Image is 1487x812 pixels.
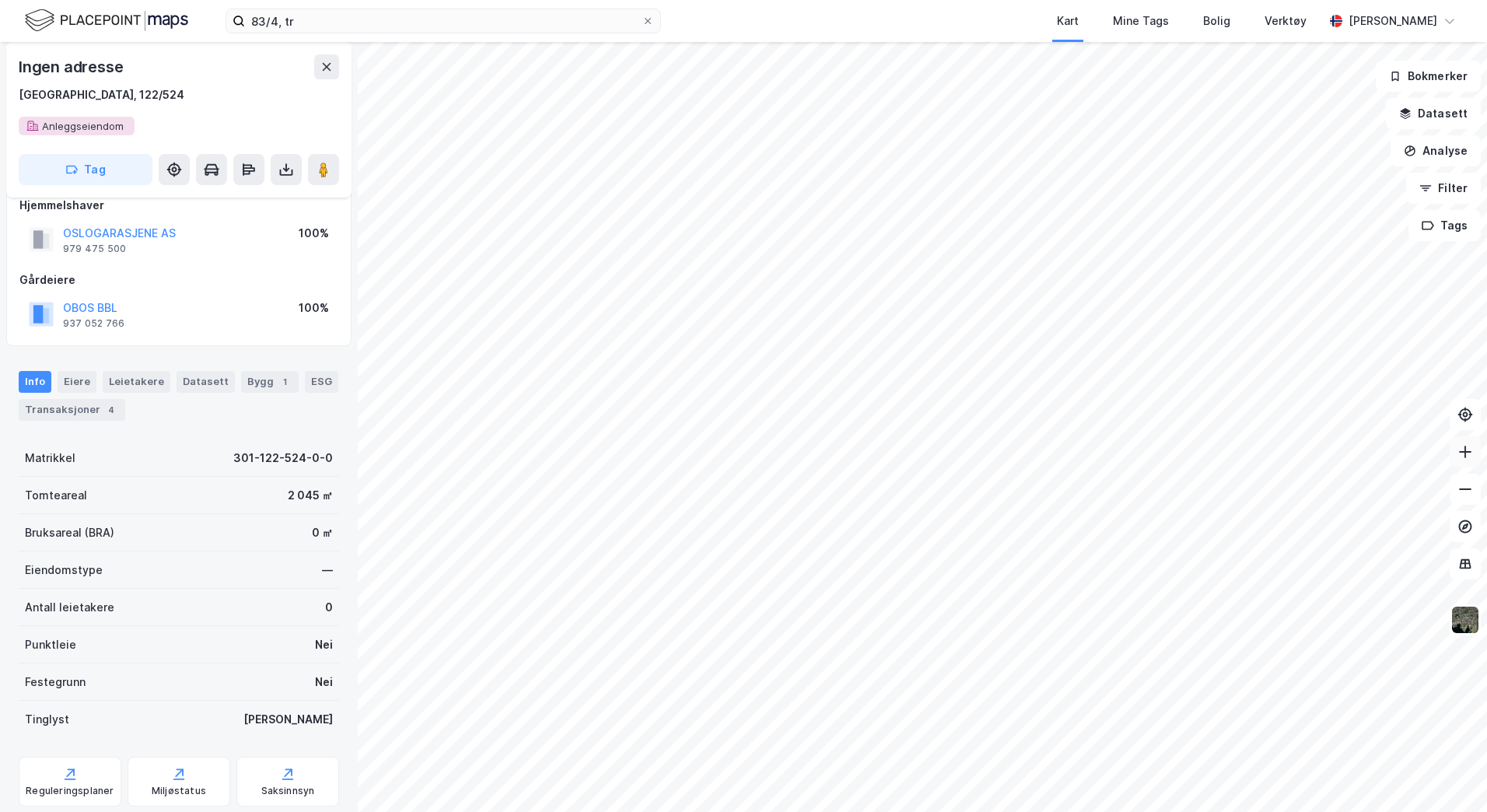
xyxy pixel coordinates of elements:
[25,635,76,654] div: Punktleie
[1391,135,1481,166] button: Analyse
[315,673,333,691] div: Nei
[63,317,124,330] div: 937 052 766
[19,399,125,421] div: Transaksjoner
[19,196,338,215] div: Hjemmelshaver
[63,243,126,255] div: 979 475 500
[25,673,86,691] div: Festegrunn
[261,785,315,797] div: Saksinnsyn
[1406,173,1481,204] button: Filter
[233,449,333,467] div: 301-122-524-0-0
[1265,12,1307,30] div: Verktøy
[315,635,333,654] div: Nei
[152,785,206,797] div: Miljøstatus
[1349,12,1437,30] div: [PERSON_NAME]
[19,154,152,185] button: Tag
[25,449,75,467] div: Matrikkel
[25,710,69,729] div: Tinglyst
[277,374,292,390] div: 1
[58,371,96,393] div: Eiere
[19,86,184,104] div: [GEOGRAPHIC_DATA], 122/524
[25,486,87,505] div: Tomteareal
[1409,737,1487,812] iframe: Chat Widget
[322,561,333,579] div: —
[177,371,235,393] div: Datasett
[299,299,329,317] div: 100%
[26,785,114,797] div: Reguleringsplaner
[1450,605,1480,635] img: 9k=
[1057,12,1079,30] div: Kart
[19,54,126,79] div: Ingen adresse
[1203,12,1230,30] div: Bolig
[1386,98,1481,129] button: Datasett
[243,710,333,729] div: [PERSON_NAME]
[1408,210,1481,241] button: Tags
[305,371,338,393] div: ESG
[325,598,333,617] div: 0
[19,271,338,289] div: Gårdeiere
[299,224,329,243] div: 100%
[1113,12,1169,30] div: Mine Tags
[25,598,114,617] div: Antall leietakere
[1376,61,1481,92] button: Bokmerker
[25,7,188,34] img: logo.f888ab2527a4732fd821a326f86c7f29.svg
[241,371,299,393] div: Bygg
[25,523,114,542] div: Bruksareal (BRA)
[103,371,170,393] div: Leietakere
[1409,737,1487,812] div: Kontrollprogram for chat
[288,486,333,505] div: 2 045 ㎡
[103,402,119,418] div: 4
[25,561,103,579] div: Eiendomstype
[312,523,333,542] div: 0 ㎡
[19,371,51,393] div: Info
[245,9,642,33] input: Søk på adresse, matrikkel, gårdeiere, leietakere eller personer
